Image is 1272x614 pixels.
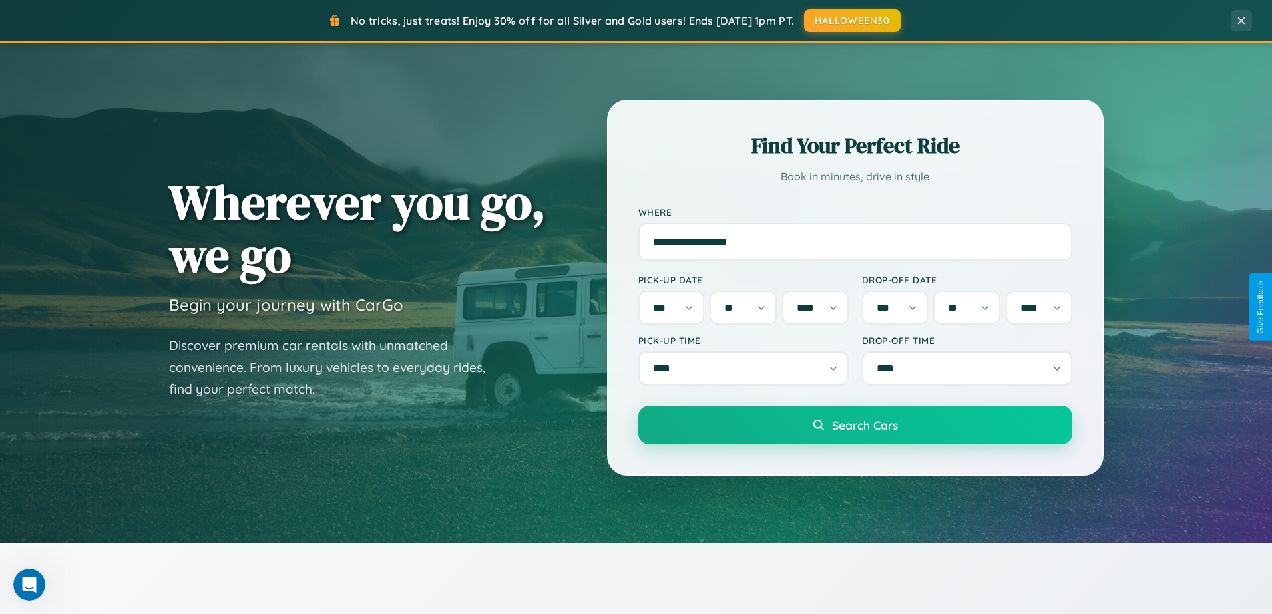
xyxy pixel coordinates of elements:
[638,131,1072,160] h2: Find Your Perfect Ride
[1256,280,1265,334] div: Give Feedback
[862,335,1072,346] label: Drop-off Time
[804,9,901,32] button: HALLOWEEN30
[832,418,898,432] span: Search Cars
[169,335,503,400] p: Discover premium car rentals with unmatched convenience. From luxury vehicles to everyday rides, ...
[638,206,1072,218] label: Where
[638,274,849,285] label: Pick-up Date
[351,14,794,27] span: No tricks, just treats! Enjoy 30% off for all Silver and Gold users! Ends [DATE] 1pm PT.
[638,406,1072,444] button: Search Cars
[13,569,45,601] iframe: Intercom live chat
[169,295,403,315] h3: Begin your journey with CarGo
[638,167,1072,186] p: Book in minutes, drive in style
[169,176,546,281] h1: Wherever you go, we go
[638,335,849,346] label: Pick-up Time
[862,274,1072,285] label: Drop-off Date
